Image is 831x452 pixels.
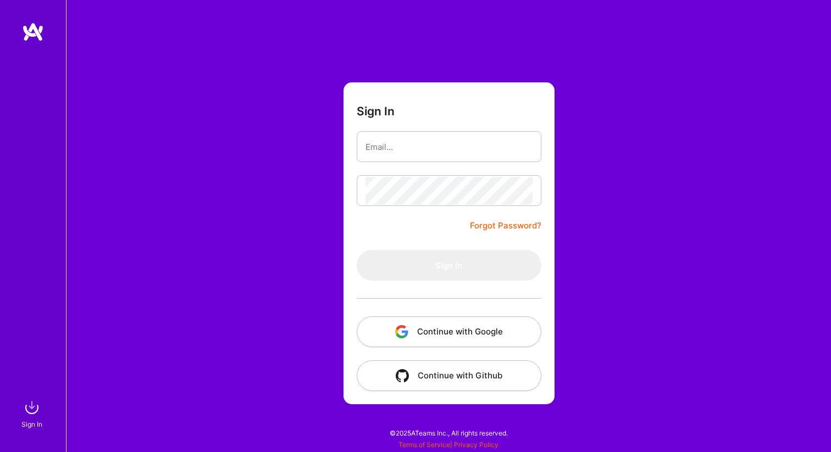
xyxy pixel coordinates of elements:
[66,419,831,447] div: © 2025 ATeams Inc., All rights reserved.
[470,219,541,232] a: Forgot Password?
[22,22,44,42] img: logo
[357,316,541,347] button: Continue with Google
[398,440,498,449] span: |
[357,250,541,281] button: Sign In
[357,104,395,118] h3: Sign In
[21,397,43,418] img: sign in
[21,418,42,430] div: Sign In
[365,133,533,161] input: Email...
[454,440,498,449] a: Privacy Policy
[396,369,409,382] img: icon
[398,440,450,449] a: Terms of Service
[23,397,43,430] a: sign inSign In
[395,325,408,338] img: icon
[357,360,541,391] button: Continue with Github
